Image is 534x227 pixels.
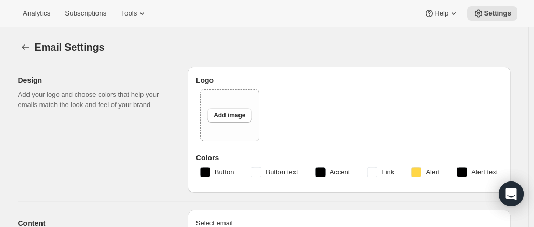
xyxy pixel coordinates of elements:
[265,167,298,177] span: Button text
[196,75,502,85] h3: Logo
[18,40,33,54] button: Settings
[471,167,498,177] span: Alert text
[426,167,440,177] span: Alert
[245,164,304,180] button: Button text
[59,6,113,21] button: Subscriptions
[18,89,171,110] p: Add your logo and choose colors that help your emails match the look and feel of your brand
[484,9,511,18] span: Settings
[35,41,105,53] span: Email Settings
[196,153,502,163] h3: Colors
[207,108,251,123] button: Add image
[215,167,234,177] span: Button
[382,167,394,177] span: Link
[405,164,446,180] button: Alert
[214,111,245,119] span: Add image
[361,164,400,180] button: Link
[196,219,233,227] span: Select email
[418,6,465,21] button: Help
[115,6,153,21] button: Tools
[467,6,517,21] button: Settings
[18,75,171,85] h2: Design
[309,164,357,180] button: Accent
[65,9,106,18] span: Subscriptions
[330,167,350,177] span: Accent
[121,9,137,18] span: Tools
[17,6,57,21] button: Analytics
[194,164,241,180] button: Button
[451,164,504,180] button: Alert text
[434,9,448,18] span: Help
[23,9,50,18] span: Analytics
[499,181,524,206] div: Open Intercom Messenger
